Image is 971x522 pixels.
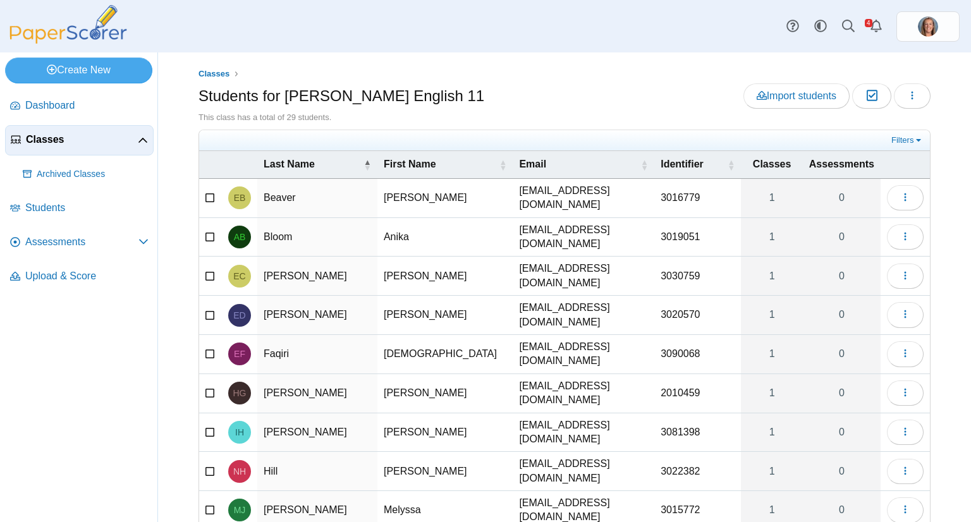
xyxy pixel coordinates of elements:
img: ps.WNEQT33M2D3P2Tkp [918,16,938,37]
td: Beaver [257,179,377,218]
span: First Name : Activate to sort [499,159,506,171]
span: Ivan Hernandez [235,428,244,437]
td: Anika [377,218,513,257]
td: [PERSON_NAME] [257,374,377,413]
a: Create New [5,58,152,83]
span: Email : Activate to sort [640,159,648,171]
td: [EMAIL_ADDRESS][DOMAIN_NAME] [513,296,654,335]
span: Students [25,201,149,215]
td: Faqiri [257,335,377,374]
td: [EMAIL_ADDRESS][DOMAIN_NAME] [513,257,654,296]
span: Assessments [809,157,874,171]
td: [PERSON_NAME] [377,413,513,452]
span: Emily Beaver [234,193,246,202]
td: [PERSON_NAME] [257,257,377,296]
h1: Students for [PERSON_NAME] English 11 [198,85,484,107]
a: 0 [803,218,881,257]
td: [PERSON_NAME] [377,374,513,413]
td: 3081398 [654,413,741,452]
span: Melyssa Jackson [234,506,246,514]
span: Last Name [264,157,361,171]
a: 0 [803,257,881,295]
td: [PERSON_NAME] [257,413,377,452]
a: 0 [803,335,881,373]
a: ps.WNEQT33M2D3P2Tkp [896,11,960,42]
td: 2010459 [654,374,741,413]
td: 3030759 [654,257,741,296]
td: [PERSON_NAME] [257,296,377,335]
a: Classes [5,125,154,155]
span: Samantha Sutphin - MRH Faculty [918,16,938,37]
span: Ehsanullah Faqiri [234,349,245,358]
a: PaperScorer [5,35,131,46]
td: [EMAIL_ADDRESS][DOMAIN_NAME] [513,413,654,452]
a: Archived Classes [18,159,154,190]
td: [PERSON_NAME] [377,179,513,218]
a: 1 [741,218,802,257]
span: Classes [747,157,796,171]
a: Classes [195,66,233,82]
td: [EMAIL_ADDRESS][DOMAIN_NAME] [513,179,654,218]
span: Dashboard [25,99,149,112]
td: 3020570 [654,296,741,335]
td: 3022382 [654,452,741,491]
span: Identifier [661,157,724,171]
a: 1 [741,374,802,413]
span: Upload & Score [25,269,149,283]
td: Hill [257,452,377,491]
td: [EMAIL_ADDRESS][DOMAIN_NAME] [513,335,654,374]
td: 3016779 [654,179,741,218]
a: Upload & Score [5,262,154,292]
a: 1 [741,335,802,373]
span: Last Name : Activate to invert sorting [363,159,371,171]
a: 1 [741,413,802,452]
td: [EMAIL_ADDRESS][DOMAIN_NAME] [513,452,654,491]
span: Anika Bloom [234,233,246,241]
a: 1 [741,452,802,490]
td: [PERSON_NAME] [377,257,513,296]
a: 0 [803,374,881,413]
div: This class has a total of 29 students. [198,112,931,123]
a: 1 [741,179,802,217]
span: Import students [757,90,836,101]
a: 1 [741,257,802,295]
td: 3019051 [654,218,741,257]
span: Archived Classes [37,168,149,181]
span: Assessments [25,235,138,249]
span: First Name [384,157,496,171]
td: [EMAIL_ADDRESS][DOMAIN_NAME] [513,218,654,257]
img: PaperScorer [5,5,131,44]
td: 3090068 [654,335,741,374]
span: Classes [26,133,138,147]
span: Classes [198,69,229,78]
a: Alerts [862,13,890,40]
a: 0 [803,452,881,490]
span: Identifier : Activate to sort [727,159,735,171]
span: Horacio Gomez [233,389,247,398]
td: [EMAIL_ADDRESS][DOMAIN_NAME] [513,374,654,413]
td: [DEMOGRAPHIC_DATA] [377,335,513,374]
a: Students [5,193,154,224]
a: 0 [803,179,881,217]
a: Import students [743,83,850,109]
a: 1 [741,296,802,334]
a: Assessments [5,228,154,258]
td: [PERSON_NAME] [377,452,513,491]
span: Nathan Hill [233,467,246,476]
a: Filters [888,134,927,147]
a: 0 [803,296,881,334]
a: 0 [803,413,881,452]
td: [PERSON_NAME] [377,296,513,335]
a: Dashboard [5,91,154,121]
span: Emma Constante [233,272,245,281]
span: Email [519,157,638,171]
td: Bloom [257,218,377,257]
span: Evan Domenico [233,311,245,320]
